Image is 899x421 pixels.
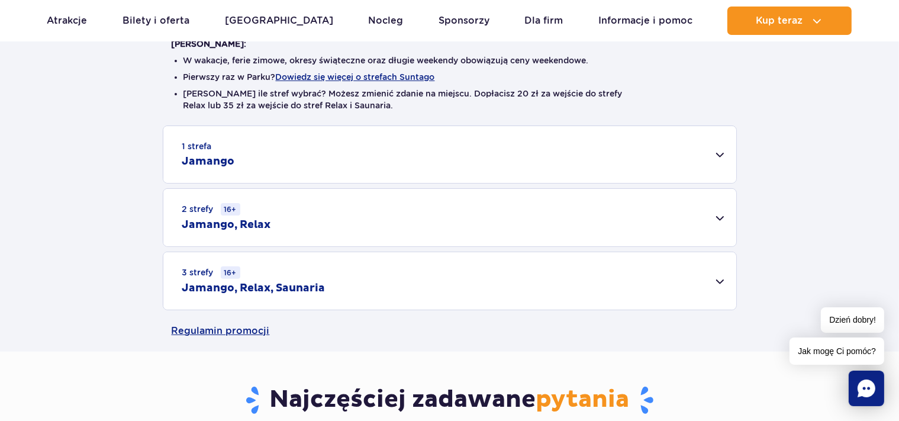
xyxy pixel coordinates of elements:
h2: Jamango [182,155,235,169]
small: 16+ [221,203,240,216]
a: Nocleg [368,7,403,35]
div: Chat [849,371,884,406]
h2: Jamango, Relax [182,218,271,232]
small: 16+ [221,266,240,279]
h2: Jamango, Relax, Saunaria [182,281,326,295]
a: Dla firm [524,7,563,35]
span: Jak mogę Ci pomóc? [790,338,884,365]
li: [PERSON_NAME] ile stref wybrać? Możesz zmienić zdanie na miejscu. Dopłacisz 20 zł za wejście do s... [183,88,716,111]
a: Informacje i pomoc [598,7,692,35]
small: 3 strefy [182,266,240,279]
span: Kup teraz [756,15,803,26]
small: 1 strefa [182,140,212,152]
button: Kup teraz [727,7,852,35]
li: Pierwszy raz w Parku? [183,71,716,83]
strong: [PERSON_NAME]: [172,39,247,49]
a: Regulamin promocji [172,310,728,352]
h3: Najczęściej zadawane [172,385,728,416]
a: Atrakcje [47,7,88,35]
span: Dzień dobry! [821,307,884,333]
a: Bilety i oferta [123,7,189,35]
button: Dowiedz się więcej o strefach Suntago [276,72,435,82]
span: pytania [536,385,630,414]
small: 2 strefy [182,203,240,216]
li: W wakacje, ferie zimowe, okresy świąteczne oraz długie weekendy obowiązują ceny weekendowe. [183,54,716,66]
a: [GEOGRAPHIC_DATA] [225,7,333,35]
a: Sponsorzy [439,7,489,35]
